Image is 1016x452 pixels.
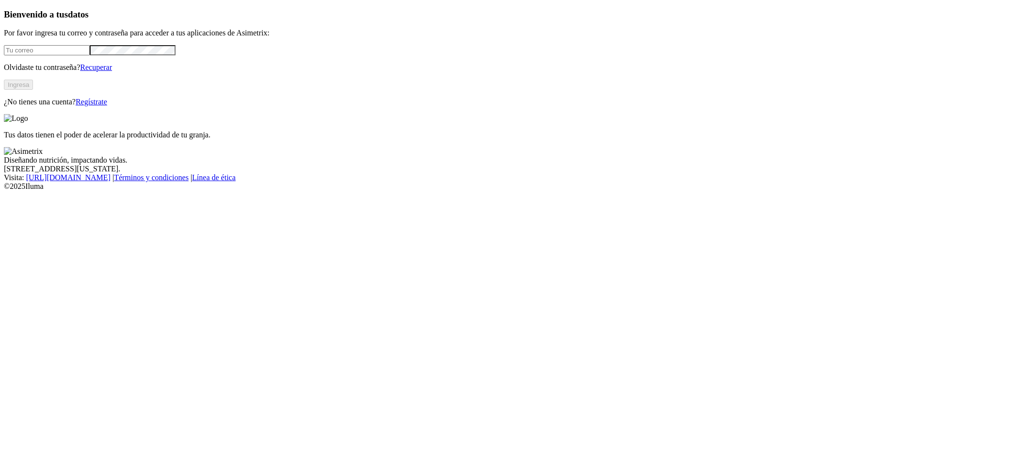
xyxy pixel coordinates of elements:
[192,173,236,182] a: Línea de ética
[4,114,28,123] img: Logo
[80,63,112,71] a: Recuperar
[4,173,1012,182] div: Visita : | |
[76,98,107,106] a: Regístrate
[4,182,1012,191] div: © 2025 Iluma
[4,147,43,156] img: Asimetrix
[4,131,1012,139] p: Tus datos tienen el poder de acelerar la productividad de tu granja.
[4,98,1012,106] p: ¿No tienes una cuenta?
[4,80,33,90] button: Ingresa
[4,63,1012,72] p: Olvidaste tu contraseña?
[4,45,90,55] input: Tu correo
[114,173,189,182] a: Términos y condiciones
[26,173,111,182] a: [URL][DOMAIN_NAME]
[4,156,1012,165] div: Diseñando nutrición, impactando vidas.
[4,165,1012,173] div: [STREET_ADDRESS][US_STATE].
[4,9,1012,20] h3: Bienvenido a tus
[68,9,89,19] span: datos
[4,29,1012,37] p: Por favor ingresa tu correo y contraseña para acceder a tus aplicaciones de Asimetrix:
